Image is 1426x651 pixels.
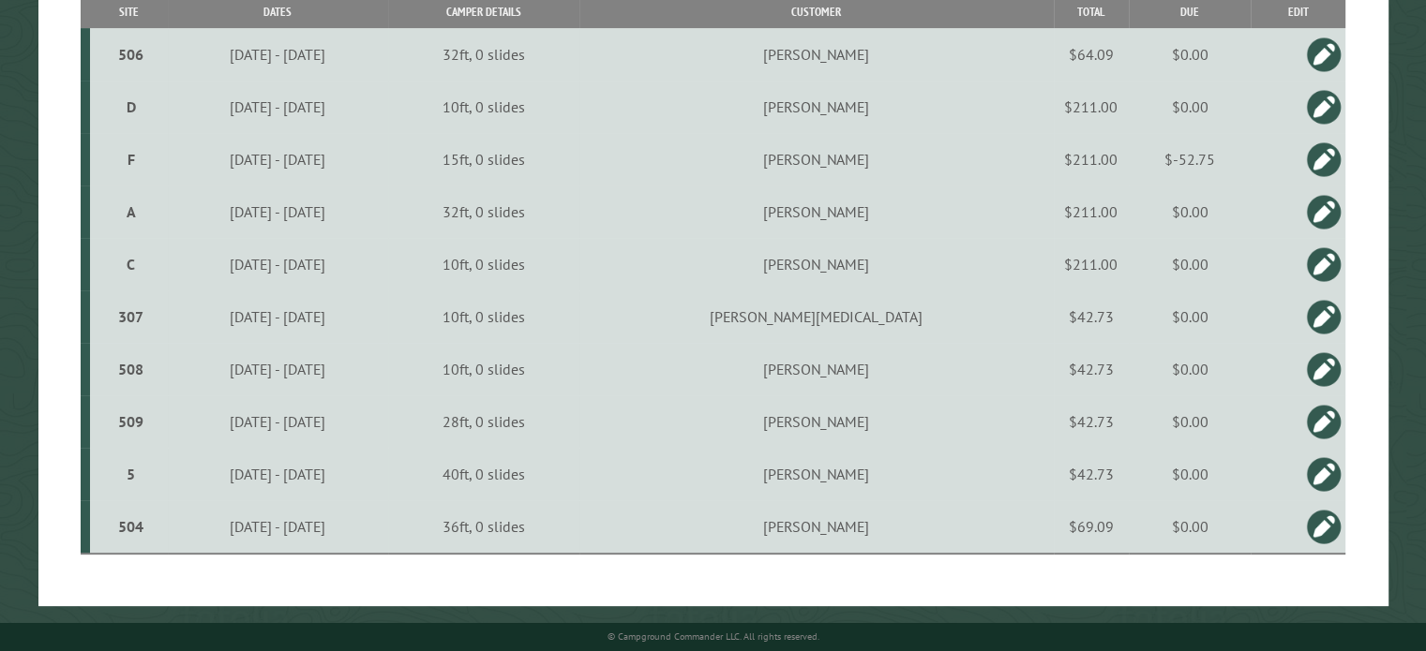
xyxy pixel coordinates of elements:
td: $211.00 [1054,185,1129,238]
td: $0.00 [1129,500,1252,554]
div: [DATE] - [DATE] [171,465,384,483]
td: 10ft, 0 slides [388,238,579,290]
div: 506 [98,45,165,64]
div: [DATE] - [DATE] [171,360,384,378]
td: $42.73 [1054,343,1129,395]
div: A [98,202,165,221]
td: $0.00 [1129,185,1252,238]
div: [DATE] - [DATE] [171,150,384,169]
td: $0.00 [1129,238,1252,290]
div: F [98,150,165,169]
td: [PERSON_NAME] [579,395,1054,448]
td: $42.73 [1054,290,1129,343]
div: [DATE] - [DATE] [171,412,384,431]
td: 32ft, 0 slides [388,28,579,81]
div: [DATE] - [DATE] [171,45,384,64]
div: 509 [98,412,165,431]
td: 32ft, 0 slides [388,185,579,238]
td: $0.00 [1129,81,1252,133]
td: [PERSON_NAME] [579,133,1054,185]
td: [PERSON_NAME] [579,238,1054,290]
div: 508 [98,360,165,378]
td: [PERSON_NAME] [579,185,1054,238]
td: $-52.75 [1129,133,1252,185]
small: © Campground Commander LLC. All rights reserved. [608,630,819,643]
td: $42.73 [1054,395,1129,448]
div: 5 [98,465,165,483]
td: $211.00 [1054,133,1129,185]
td: $0.00 [1129,448,1252,500]
div: 307 [98,307,165,326]
td: 10ft, 0 slides [388,81,579,133]
td: 10ft, 0 slides [388,343,579,395]
div: [DATE] - [DATE] [171,202,384,221]
td: 36ft, 0 slides [388,500,579,554]
div: C [98,255,165,274]
td: [PERSON_NAME] [579,343,1054,395]
td: $0.00 [1129,290,1252,343]
td: $42.73 [1054,448,1129,500]
td: $0.00 [1129,343,1252,395]
td: 40ft, 0 slides [388,448,579,500]
td: 28ft, 0 slides [388,395,579,448]
td: 15ft, 0 slides [388,133,579,185]
td: [PERSON_NAME] [579,500,1054,554]
td: 10ft, 0 slides [388,290,579,343]
div: [DATE] - [DATE] [171,97,384,116]
div: [DATE] - [DATE] [171,307,384,326]
td: [PERSON_NAME] [579,28,1054,81]
div: [DATE] - [DATE] [171,255,384,274]
td: $211.00 [1054,81,1129,133]
td: $0.00 [1129,395,1252,448]
td: $64.09 [1054,28,1129,81]
div: 504 [98,517,165,536]
td: [PERSON_NAME] [579,81,1054,133]
td: [PERSON_NAME] [579,448,1054,500]
td: $69.09 [1054,500,1129,554]
div: D [98,97,165,116]
div: [DATE] - [DATE] [171,517,384,536]
td: $0.00 [1129,28,1252,81]
td: $211.00 [1054,238,1129,290]
td: [PERSON_NAME][MEDICAL_DATA] [579,290,1054,343]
